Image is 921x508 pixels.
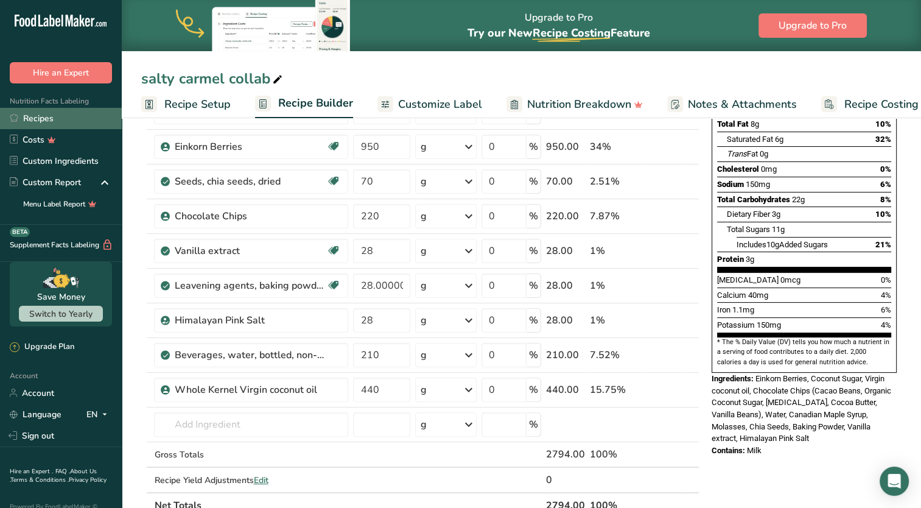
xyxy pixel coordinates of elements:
[875,119,891,129] span: 10%
[19,306,103,322] button: Switch to Yearly
[421,139,427,154] div: g
[727,149,747,158] i: Trans
[746,180,770,189] span: 150mg
[727,135,773,144] span: Saturated Fat
[748,291,768,300] span: 40mg
[772,225,785,234] span: 11g
[880,195,891,204] span: 8%
[758,13,867,38] button: Upgrade to Pro
[775,135,783,144] span: 6g
[880,180,891,189] span: 6%
[154,412,348,437] input: Add Ingredient
[10,404,61,425] a: Language
[546,209,585,224] div: 220.00
[174,313,326,328] div: Himalayan Pink Salt
[880,164,891,174] span: 0%
[10,62,112,83] button: Hire an Expert
[717,291,746,300] span: Calcium
[546,383,585,397] div: 440.00
[174,383,326,397] div: Whole Kernel Virgin coconut oil
[717,320,755,330] span: Potassium
[86,407,112,422] div: EN
[174,139,326,154] div: Einkorn Berries
[10,467,97,484] a: About Us .
[10,176,81,189] div: Custom Report
[772,210,780,219] span: 3g
[751,119,759,129] span: 8g
[421,174,427,189] div: g
[761,164,777,174] span: 0mg
[174,209,326,224] div: Chocolate Chips
[746,255,754,264] span: 3g
[10,227,30,237] div: BETA
[546,313,585,328] div: 28.00
[717,305,730,314] span: Iron
[278,95,353,111] span: Recipe Builder
[253,474,268,486] span: Edit
[154,448,348,461] div: Gross Totals
[880,467,909,496] div: Open Intercom Messenger
[590,209,642,224] div: 7.87%
[10,467,53,476] a: Hire an Expert .
[546,139,585,154] div: 950.00
[527,96,631,113] span: Nutrition Breakdown
[717,164,759,174] span: Cholesterol
[747,446,762,455] span: Milk
[590,139,642,154] div: 34%
[712,446,745,455] span: Contains:
[10,476,69,484] a: Terms & Conditions .
[779,18,847,33] span: Upgrade to Pro
[717,195,790,204] span: Total Carbohydrates
[421,209,427,224] div: g
[590,447,642,462] div: 100%
[766,240,779,249] span: 10g
[506,91,643,118] a: Nutrition Breakdown
[164,96,231,113] span: Recipe Setup
[727,149,758,158] span: Fat
[732,305,754,314] span: 1.1mg
[174,278,326,293] div: Leavening agents, baking powder, low-sodium
[69,476,107,484] a: Privacy Policy
[532,26,610,40] span: Recipe Costing
[174,348,326,362] div: Beverages, water, bottled, non-carbonated, [PERSON_NAME]
[590,174,642,189] div: 2.51%
[875,210,891,219] span: 10%
[467,1,650,51] div: Upgrade to Pro
[546,348,585,362] div: 210.00
[421,348,427,362] div: g
[377,91,482,118] a: Customize Label
[881,305,891,314] span: 6%
[141,68,285,90] div: salty carmel collab
[717,180,744,189] span: Sodium
[255,90,353,119] a: Recipe Builder
[141,91,231,118] a: Recipe Setup
[546,473,585,487] div: 0
[844,96,919,113] span: Recipe Costing
[757,320,781,330] span: 150mg
[590,383,642,397] div: 15.75%
[546,244,585,258] div: 28.00
[717,275,779,284] span: [MEDICAL_DATA]
[590,244,642,258] div: 1%
[667,91,797,118] a: Notes & Attachments
[174,244,326,258] div: Vanilla extract
[467,26,650,40] span: Try our New Feature
[881,291,891,300] span: 4%
[590,278,642,293] div: 1%
[780,275,800,284] span: 0mcg
[712,374,891,443] span: Einkorn Berries, Coconut Sugar, Virgin coconut oil, Chocolate Chips (Cacao Beans, Organic Coconut...
[875,240,891,249] span: 21%
[10,341,74,353] div: Upgrade Plan
[421,313,427,328] div: g
[546,447,585,462] div: 2794.00
[881,320,891,330] span: 4%
[421,417,427,432] div: g
[421,278,427,293] div: g
[154,474,348,487] div: Recipe Yield Adjustments
[421,244,427,258] div: g
[875,135,891,144] span: 32%
[29,308,93,320] span: Switch to Yearly
[760,149,768,158] span: 0g
[717,337,891,367] section: * The % Daily Value (DV) tells you how much a nutrient in a serving of food contributes to a dail...
[55,467,70,476] a: FAQ .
